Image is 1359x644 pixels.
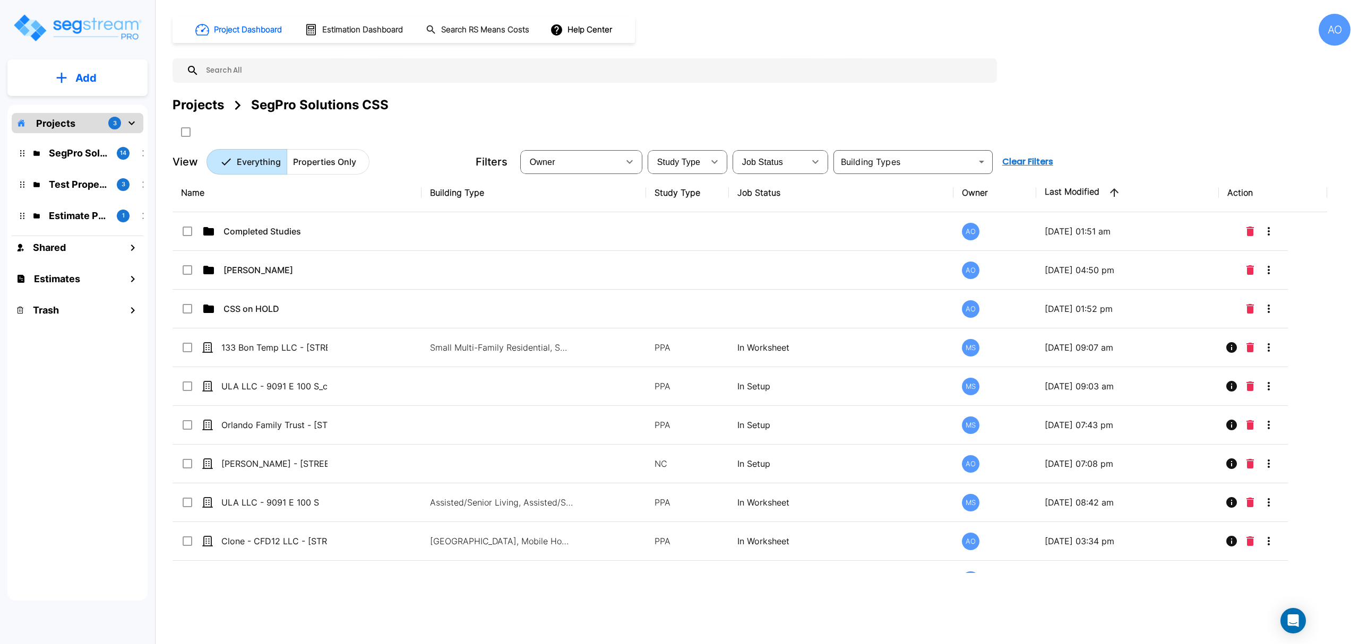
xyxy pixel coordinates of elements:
button: Search RS Means Costs [422,20,535,40]
h1: Trash [33,303,59,317]
button: Delete [1242,221,1258,242]
p: Completed Studies [223,225,330,238]
p: ULA LLC - 9091 E 100 S [221,496,328,509]
div: Platform [207,149,369,175]
div: Select [522,147,619,177]
div: AO [1319,14,1351,46]
p: ULA LLC - 9091 E 100 S_clone [221,380,328,393]
button: Add [7,63,148,93]
p: PPA [655,419,720,431]
p: Everything [237,155,281,168]
button: Everything [207,149,287,175]
button: Delete [1242,298,1258,319]
button: Info [1221,569,1242,590]
p: PPA [655,496,720,509]
p: [PERSON_NAME] [223,264,330,276]
p: Filters [476,154,508,170]
p: SegPro Solutions CSS [49,146,108,160]
p: [DATE] 04:50 pm [1045,264,1210,276]
button: Info [1221,414,1242,436]
span: Job Status [742,158,783,167]
h1: Estimation Dashboard [322,24,403,36]
div: MS [962,339,979,356]
span: Owner [530,158,555,167]
button: Info [1221,376,1242,397]
p: [DATE] 07:08 pm [1045,457,1210,470]
input: Building Types [837,154,972,169]
p: In Worksheet [737,535,944,547]
button: Project Dashboard [191,18,288,41]
p: [GEOGRAPHIC_DATA], Mobile Home Park Site [430,535,573,547]
button: Info [1221,492,1242,513]
button: Estimation Dashboard [300,19,409,41]
p: 14 [120,149,126,158]
div: AO [962,223,979,240]
button: Delete [1242,259,1258,281]
div: Open Intercom Messenger [1280,608,1306,633]
h1: Project Dashboard [214,24,282,36]
div: MS [962,416,979,434]
p: Estimate Property [49,208,108,223]
button: Delete [1242,530,1258,552]
th: Study Type [646,173,729,212]
button: More-Options [1258,376,1279,397]
p: In Setup [737,457,944,470]
p: [DATE] 03:34 pm [1045,535,1210,547]
h1: Shared [33,240,66,255]
p: [PERSON_NAME] - [STREET_ADDRESS] [221,457,328,470]
p: Test Property Folder [49,177,108,192]
p: [DATE] 09:07 am [1045,341,1210,354]
p: [DATE] 07:43 pm [1045,419,1210,431]
button: Delete [1242,337,1258,358]
button: More-Options [1258,337,1279,358]
button: SelectAll [175,121,196,143]
div: MS [962,494,979,511]
p: Small Multi-Family Residential, Small Multi-Family Residential Site [430,341,573,354]
p: [DATE] 09:03 am [1045,380,1210,393]
button: Open [974,154,989,169]
button: More-Options [1258,530,1279,552]
button: Delete [1242,414,1258,436]
div: Select [735,147,805,177]
div: MS [962,378,979,395]
p: PPA [655,380,720,393]
button: More-Options [1258,414,1279,436]
button: Delete [1242,376,1258,397]
p: In Worksheet [737,341,944,354]
img: Logo [12,13,142,43]
p: In Setup [737,380,944,393]
p: In Worksheet [737,496,944,509]
button: Help Center [548,20,616,40]
h1: Estimates [34,272,80,286]
button: Clear Filters [998,151,1057,172]
div: Select [650,147,704,177]
div: AO [962,455,979,473]
p: Add [75,70,97,86]
p: [DATE] 08:42 am [1045,496,1210,509]
button: More-Options [1258,492,1279,513]
input: Search All [199,58,992,83]
p: View [173,154,198,170]
p: Projects [36,116,75,130]
p: PPA [655,341,720,354]
button: Properties Only [287,149,369,175]
p: 1 [122,211,125,220]
button: Info [1221,453,1242,474]
button: More-Options [1258,298,1279,319]
p: CSS on HOLD [223,302,330,315]
div: AO [962,533,979,550]
p: [DATE] 01:52 pm [1045,302,1210,315]
div: AO [962,571,979,589]
p: 3 [113,119,117,128]
th: Name [173,173,422,212]
p: 3 [122,180,125,189]
p: [DATE] 01:51 am [1045,225,1210,238]
p: In Setup [737,419,944,431]
p: Orlando Family Trust - [STREET_ADDRESS] [221,419,328,431]
div: SegPro Solutions CSS [251,95,389,115]
button: More-Options [1258,221,1279,242]
th: Owner [953,173,1036,212]
p: 133 Bon Temp LLC - [STREET_ADDRESS] [221,341,328,354]
p: Properties Only [293,155,356,168]
button: More-Options [1258,259,1279,281]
